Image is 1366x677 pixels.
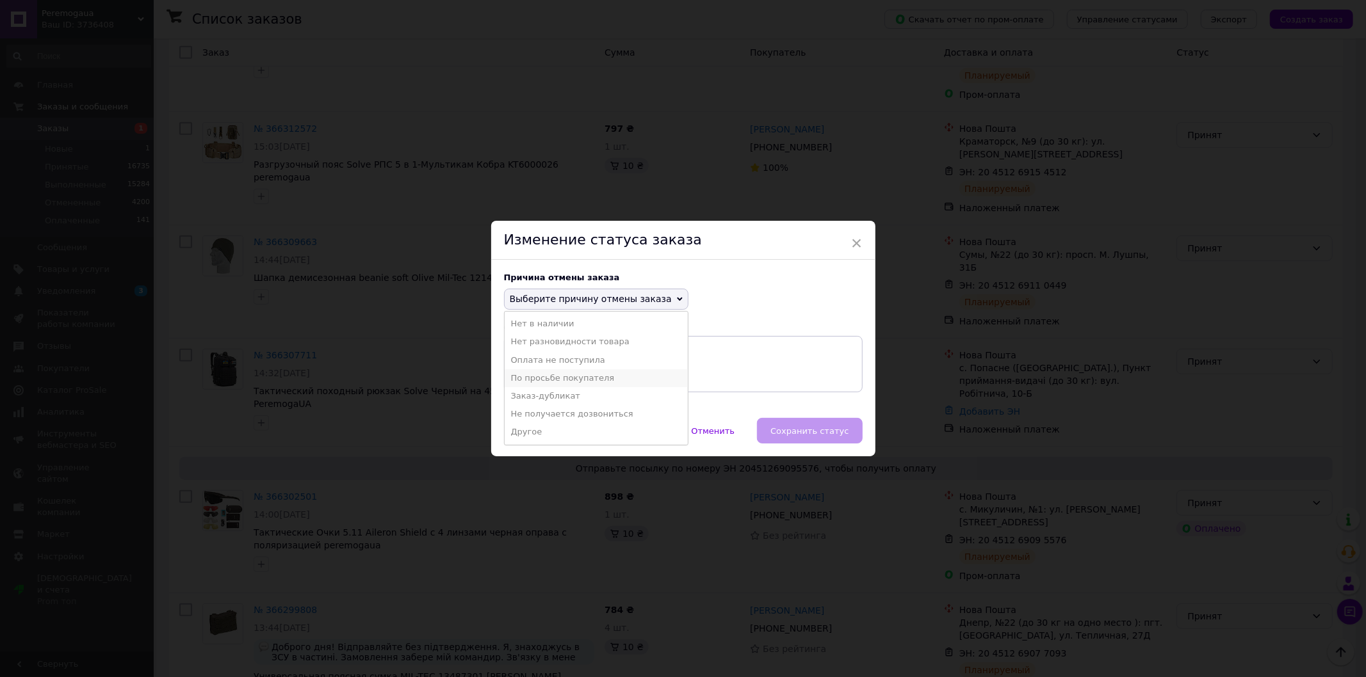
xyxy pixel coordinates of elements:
span: Выберите причину отмены заказа [510,294,672,304]
li: Заказ-дубликат [505,387,688,405]
div: Причина отмены заказа [504,273,863,282]
li: По просьбе покупателя [505,369,688,387]
li: Оплата не поступила [505,351,688,369]
div: Изменение статуса заказа [491,221,875,260]
span: Отменить [691,426,735,436]
li: Другое [505,423,688,441]
button: Отменить [678,418,748,443]
li: Нет в наличии [505,315,688,333]
li: Нет разновидности товара [505,333,688,351]
span: × [851,232,863,254]
li: Не получается дозвониться [505,405,688,423]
